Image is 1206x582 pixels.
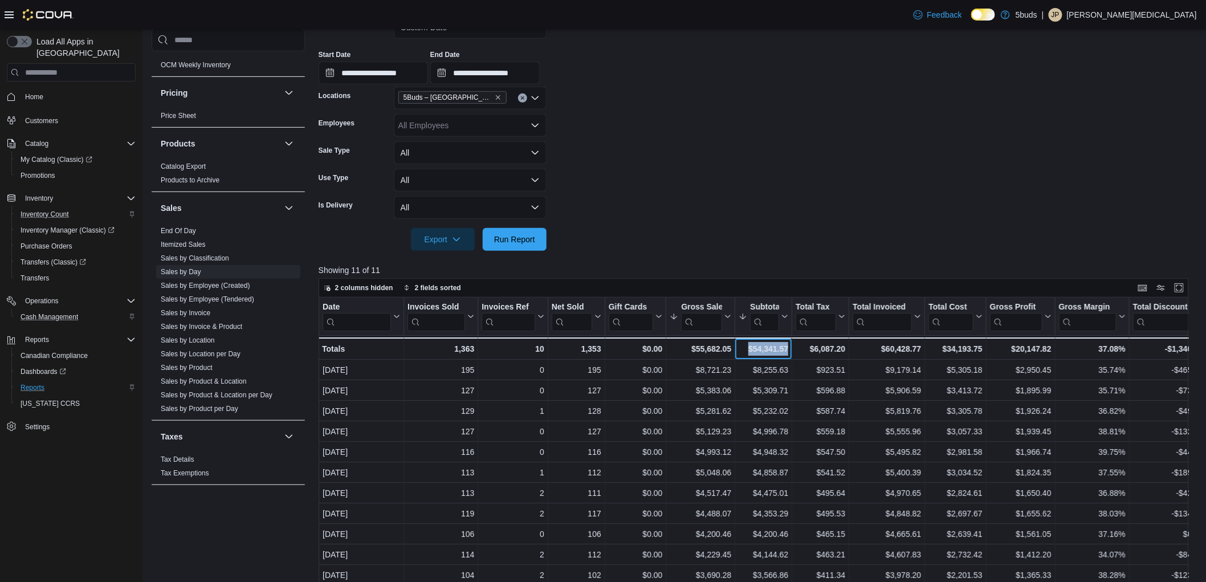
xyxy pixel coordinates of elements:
[25,296,59,306] span: Operations
[609,425,663,438] div: $0.00
[21,114,63,128] a: Customers
[21,383,44,392] span: Reports
[161,404,238,413] span: Sales by Product per Day
[1058,302,1116,313] div: Gross Margin
[282,86,296,100] button: Pricing
[408,302,474,331] button: Invoices Sold
[282,201,296,215] button: Sales
[21,89,136,104] span: Home
[21,274,49,283] span: Transfers
[21,242,72,251] span: Purchase Orders
[739,363,788,377] div: $8,255.63
[1016,8,1037,22] p: 5buds
[21,192,136,205] span: Inventory
[16,349,136,363] span: Canadian Compliance
[161,87,188,99] h3: Pricing
[161,323,242,331] a: Sales by Invoice & Product
[161,226,196,235] span: End Of Day
[322,342,400,356] div: Totals
[11,254,140,270] a: Transfers (Classic)
[928,384,982,397] div: $3,413.72
[16,271,54,285] a: Transfers
[670,445,731,459] div: $4,993.12
[853,302,912,313] div: Total Invoiced
[670,342,731,356] div: $55,682.05
[161,176,219,184] a: Products to Archive
[928,425,982,438] div: $3,057.33
[990,425,1052,438] div: $1,939.45
[161,87,280,99] button: Pricing
[394,169,547,192] button: All
[21,210,69,219] span: Inventory Count
[319,146,350,155] label: Sale Type
[323,425,400,438] div: [DATE]
[7,84,136,465] nav: Complex example
[161,469,209,477] a: Tax Exemptions
[928,302,973,313] div: Total Cost
[518,93,527,103] button: Clear input
[408,363,474,377] div: 195
[408,342,474,356] div: 1,363
[990,384,1052,397] div: $1,895.99
[161,60,231,70] span: OCM Weekly Inventory
[2,88,140,105] button: Home
[990,363,1052,377] div: $2,950.45
[16,207,136,221] span: Inventory Count
[323,302,400,331] button: Date
[1059,425,1126,438] div: 38.81%
[16,271,136,285] span: Transfers
[928,302,973,331] div: Total Cost
[25,139,48,148] span: Catalog
[482,466,544,479] div: 1
[2,332,140,348] button: Reports
[408,302,465,313] div: Invoices Sold
[796,363,845,377] div: $923.51
[161,227,196,235] a: End Of Day
[323,384,400,397] div: [DATE]
[971,9,995,21] input: Dark Mode
[16,365,136,378] span: Dashboards
[1133,302,1194,331] div: Total Discount
[853,384,921,397] div: $5,906.59
[739,445,788,459] div: $4,948.32
[161,202,182,214] h3: Sales
[11,270,140,286] button: Transfers
[335,283,393,292] span: 2 columns hidden
[670,425,731,438] div: $5,129.23
[482,384,544,397] div: 0
[323,302,391,313] div: Date
[21,351,88,360] span: Canadian Compliance
[796,302,836,313] div: Total Tax
[161,295,254,304] span: Sales by Employee (Tendered)
[161,364,213,372] a: Sales by Product
[16,239,136,253] span: Purchase Orders
[161,336,215,345] span: Sales by Location
[609,363,663,377] div: $0.00
[16,310,83,324] a: Cash Management
[853,342,921,356] div: $60,428.77
[681,302,722,313] div: Gross Sales
[25,92,43,101] span: Home
[21,294,63,308] button: Operations
[750,302,779,313] div: Subtotal
[161,405,238,413] a: Sales by Product per Day
[21,333,54,347] button: Reports
[2,418,140,435] button: Settings
[551,302,601,331] button: Net Sold
[161,111,196,120] span: Price Sheet
[670,466,731,479] div: $5,048.06
[495,94,502,101] button: Remove 5Buds – North Battleford from selection in this group
[11,238,140,254] button: Purchase Orders
[161,202,280,214] button: Sales
[161,349,241,359] span: Sales by Location per Day
[319,91,351,100] label: Locations
[282,137,296,150] button: Products
[161,268,201,276] a: Sales by Day
[853,302,912,331] div: Total Invoiced
[1042,8,1044,22] p: |
[319,62,428,84] input: Press the down key to open a popover containing a calendar.
[928,363,982,377] div: $5,305.18
[909,3,967,26] a: Feedback
[681,302,722,331] div: Gross Sales
[1067,8,1197,22] p: [PERSON_NAME][MEDICAL_DATA]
